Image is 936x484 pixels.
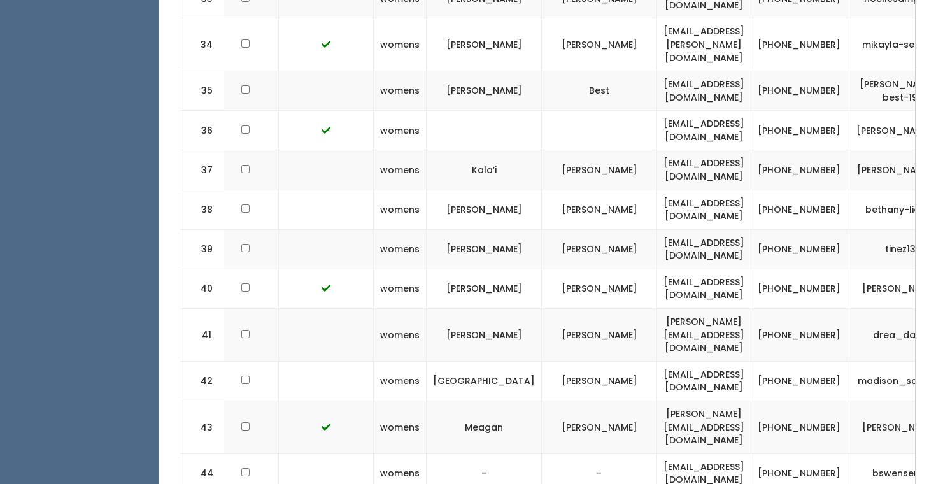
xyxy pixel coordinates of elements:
[542,269,657,308] td: [PERSON_NAME]
[427,401,542,453] td: Meagan
[751,361,847,401] td: [PHONE_NUMBER]
[374,229,427,269] td: womens
[657,401,751,453] td: [PERSON_NAME][EMAIL_ADDRESS][DOMAIN_NAME]
[751,309,847,362] td: [PHONE_NUMBER]
[427,269,542,308] td: [PERSON_NAME]
[751,229,847,269] td: [PHONE_NUMBER]
[427,229,542,269] td: [PERSON_NAME]
[374,309,427,362] td: womens
[374,71,427,111] td: womens
[427,190,542,229] td: [PERSON_NAME]
[542,401,657,453] td: [PERSON_NAME]
[374,190,427,229] td: womens
[180,229,225,269] td: 39
[751,111,847,150] td: [PHONE_NUMBER]
[657,18,751,71] td: [EMAIL_ADDRESS][PERSON_NAME][DOMAIN_NAME]
[374,401,427,453] td: womens
[542,190,657,229] td: [PERSON_NAME]
[657,361,751,401] td: [EMAIL_ADDRESS][DOMAIN_NAME]
[374,361,427,401] td: womens
[751,190,847,229] td: [PHONE_NUMBER]
[180,18,225,71] td: 34
[180,71,225,111] td: 35
[542,361,657,401] td: [PERSON_NAME]
[180,111,225,150] td: 36
[657,309,751,362] td: [PERSON_NAME][EMAIL_ADDRESS][DOMAIN_NAME]
[657,111,751,150] td: [EMAIL_ADDRESS][DOMAIN_NAME]
[751,150,847,190] td: [PHONE_NUMBER]
[657,269,751,308] td: [EMAIL_ADDRESS][DOMAIN_NAME]
[542,309,657,362] td: [PERSON_NAME]
[180,401,225,453] td: 43
[751,18,847,71] td: [PHONE_NUMBER]
[180,190,225,229] td: 38
[180,309,225,362] td: 41
[657,150,751,190] td: [EMAIL_ADDRESS][DOMAIN_NAME]
[751,269,847,308] td: [PHONE_NUMBER]
[374,150,427,190] td: womens
[542,150,657,190] td: [PERSON_NAME]
[657,71,751,111] td: [EMAIL_ADDRESS][DOMAIN_NAME]
[374,269,427,308] td: womens
[427,18,542,71] td: [PERSON_NAME]
[657,229,751,269] td: [EMAIL_ADDRESS][DOMAIN_NAME]
[542,18,657,71] td: [PERSON_NAME]
[374,111,427,150] td: womens
[180,269,225,308] td: 40
[427,71,542,111] td: [PERSON_NAME]
[427,150,542,190] td: Kala’i
[751,401,847,453] td: [PHONE_NUMBER]
[657,190,751,229] td: [EMAIL_ADDRESS][DOMAIN_NAME]
[427,309,542,362] td: [PERSON_NAME]
[542,229,657,269] td: [PERSON_NAME]
[374,18,427,71] td: womens
[180,361,225,401] td: 42
[180,150,225,190] td: 37
[427,361,542,401] td: [GEOGRAPHIC_DATA]
[751,71,847,111] td: [PHONE_NUMBER]
[542,71,657,111] td: Best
